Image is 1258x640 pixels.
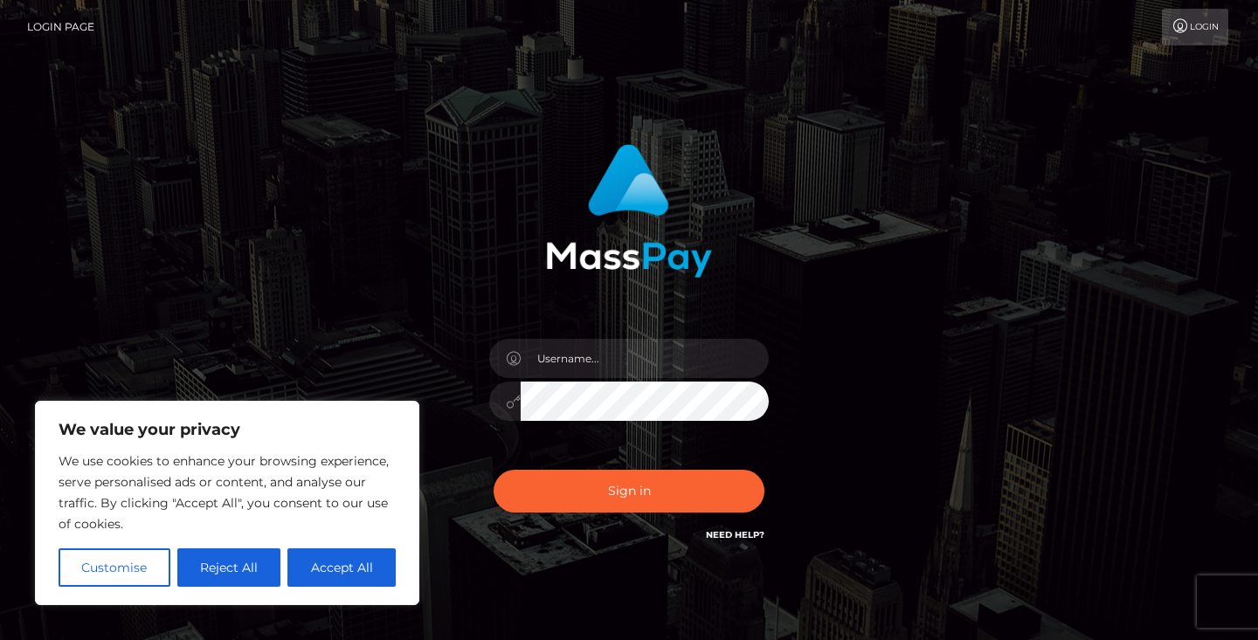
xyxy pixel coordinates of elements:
[546,144,712,278] img: MassPay Login
[59,548,170,587] button: Customise
[27,9,94,45] a: Login Page
[494,470,764,513] button: Sign in
[59,419,396,440] p: We value your privacy
[59,451,396,534] p: We use cookies to enhance your browsing experience, serve personalised ads or content, and analys...
[1162,9,1228,45] a: Login
[287,548,396,587] button: Accept All
[706,529,764,540] a: Need Help?
[521,339,769,378] input: Username...
[35,401,419,605] div: We value your privacy
[177,548,281,587] button: Reject All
